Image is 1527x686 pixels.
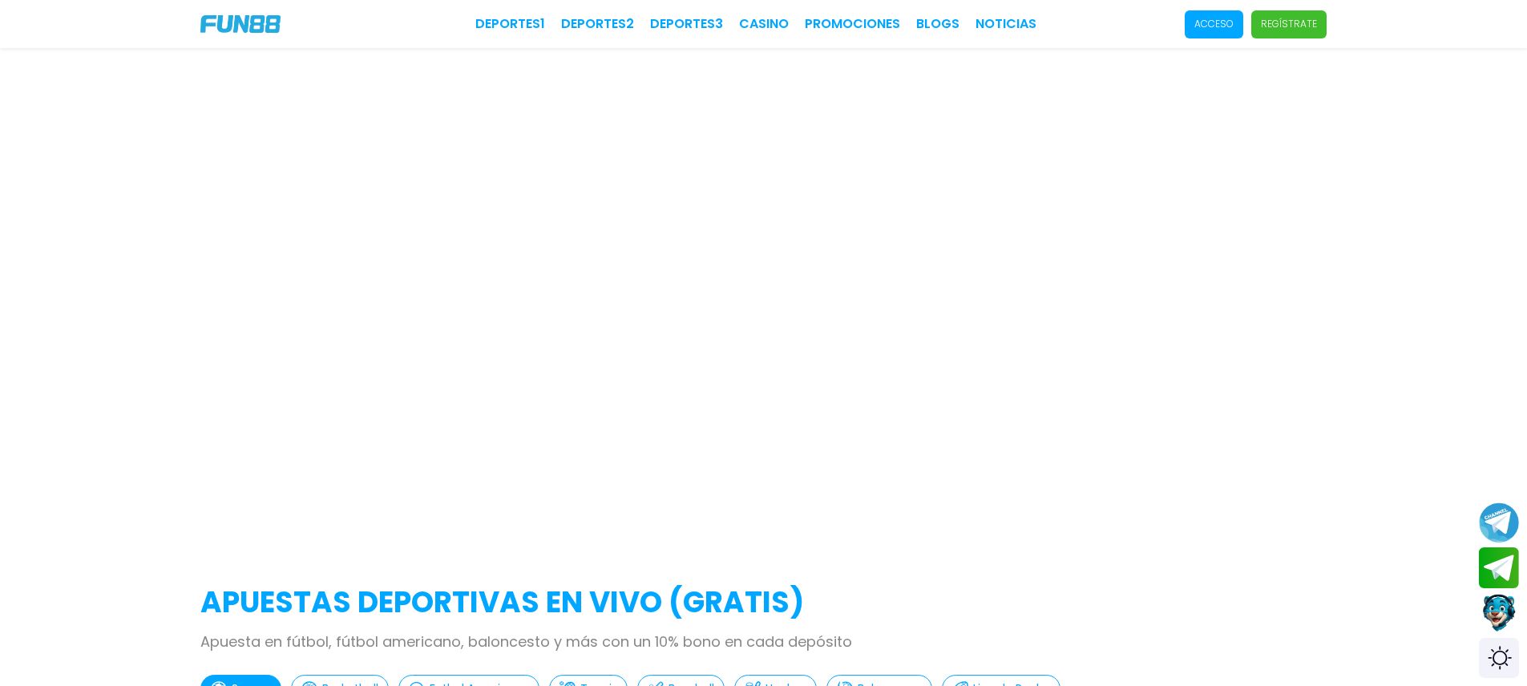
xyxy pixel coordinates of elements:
a: Deportes2 [561,14,634,34]
button: Contact customer service [1479,592,1519,634]
p: Regístrate [1261,17,1317,31]
a: CASINO [739,14,789,34]
a: Deportes1 [475,14,545,34]
a: Deportes3 [650,14,723,34]
a: BLOGS [916,14,959,34]
p: Acceso [1194,17,1234,31]
h2: APUESTAS DEPORTIVAS EN VIVO (gratis) [200,581,1327,624]
div: Switch theme [1479,638,1519,678]
a: Promociones [805,14,900,34]
img: Company Logo [200,15,281,33]
a: NOTICIAS [976,14,1036,34]
p: Apuesta en fútbol, fútbol americano, baloncesto y más con un 10% bono en cada depósito [200,631,1327,652]
button: Join telegram [1479,547,1519,589]
button: Join telegram channel [1479,502,1519,543]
